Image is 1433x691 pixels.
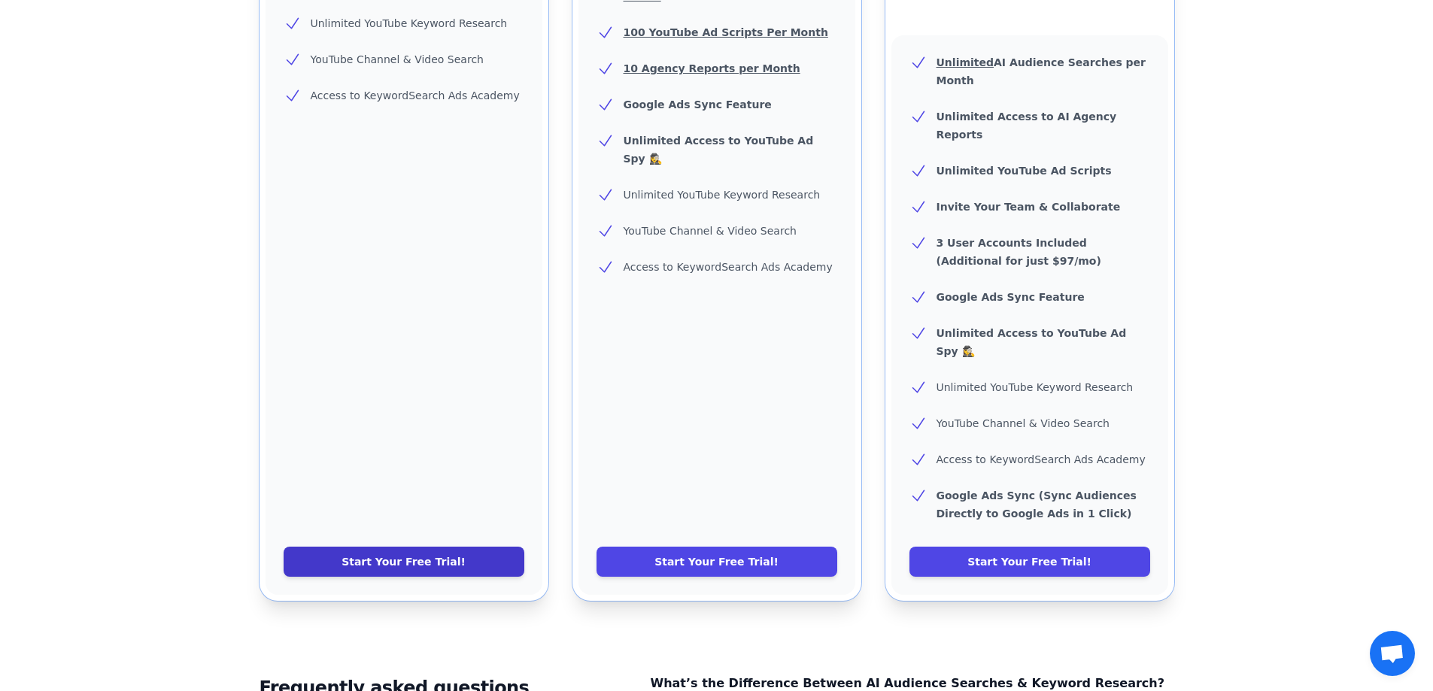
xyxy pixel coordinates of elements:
span: YouTube Channel & Video Search [937,417,1110,429]
b: Unlimited YouTube Ad Scripts [937,165,1112,177]
u: 10 Agency Reports per Month [624,62,800,74]
span: Access to KeywordSearch Ads Academy [624,261,833,273]
b: AI Audience Searches per Month [937,56,1146,86]
b: 3 User Accounts Included (Additional for just $97/mo) [937,237,1101,267]
span: Unlimited YouTube Keyword Research [311,17,508,29]
b: Unlimited Access to YouTube Ad Spy 🕵️‍♀️ [624,135,814,165]
u: 100 YouTube Ad Scripts Per Month [624,26,828,38]
u: Unlimited [937,56,994,68]
span: YouTube Channel & Video Search [311,53,484,65]
span: Unlimited YouTube Keyword Research [624,189,821,201]
a: Start Your Free Trial! [597,547,837,577]
b: Invite Your Team & Collaborate [937,201,1121,213]
b: Google Ads Sync (Sync Audiences Directly to Google Ads in 1 Click) [937,489,1137,520]
span: YouTube Channel & Video Search [624,225,797,237]
a: Start Your Free Trial! [284,547,524,577]
a: Öppna chatt [1370,631,1415,676]
b: Unlimited Access to AI Agency Reports [937,111,1117,141]
b: Unlimited Access to YouTube Ad Spy 🕵️‍♀️ [937,327,1127,357]
b: Google Ads Sync Feature [624,98,772,111]
b: Google Ads Sync Feature [937,291,1085,303]
a: Start Your Free Trial! [909,547,1150,577]
span: Access to KeywordSearch Ads Academy [311,89,520,102]
span: Access to KeywordSearch Ads Academy [937,453,1146,465]
span: Unlimited YouTube Keyword Research [937,381,1134,393]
